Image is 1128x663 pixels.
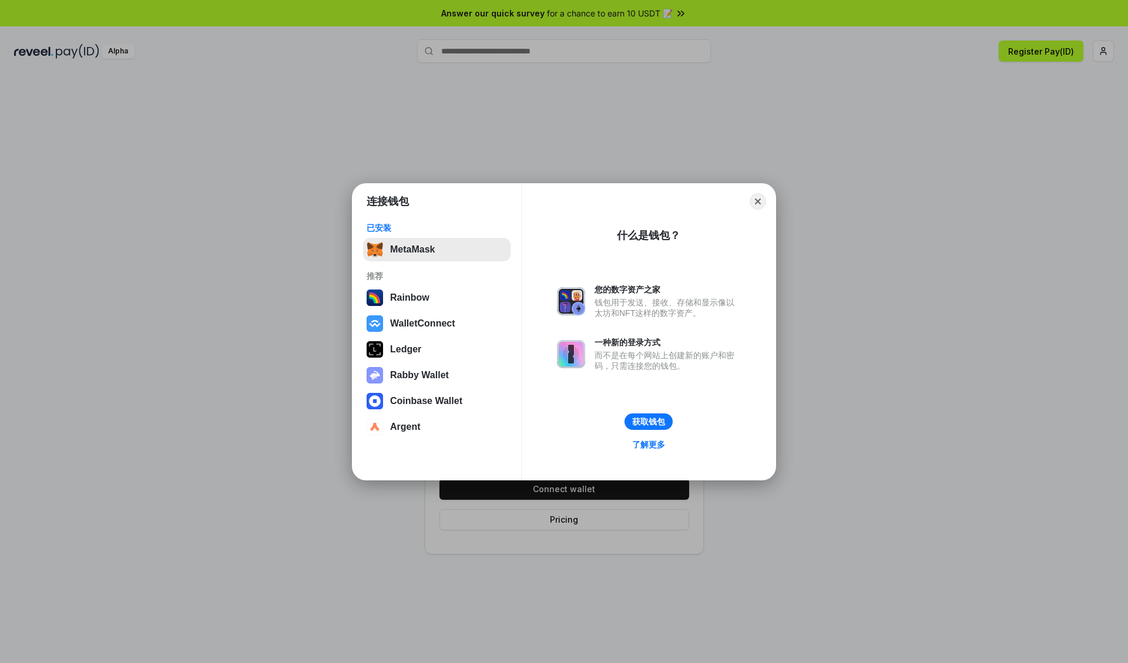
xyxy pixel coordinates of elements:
[595,337,740,348] div: 一种新的登录方式
[750,193,766,210] button: Close
[363,238,511,261] button: MetaMask
[625,437,672,452] a: 了解更多
[363,312,511,335] button: WalletConnect
[632,439,665,450] div: 了解更多
[367,223,507,233] div: 已安装
[367,393,383,409] img: svg+xml,%3Csvg%20width%3D%2228%22%20height%3D%2228%22%20viewBox%3D%220%200%2028%2028%22%20fill%3D...
[367,315,383,332] img: svg+xml,%3Csvg%20width%3D%2228%22%20height%3D%2228%22%20viewBox%3D%220%200%2028%2028%22%20fill%3D...
[367,290,383,306] img: svg+xml,%3Csvg%20width%3D%22120%22%20height%3D%22120%22%20viewBox%3D%220%200%20120%20120%22%20fil...
[390,318,455,329] div: WalletConnect
[367,241,383,258] img: svg+xml,%3Csvg%20fill%3D%22none%22%20height%3D%2233%22%20viewBox%3D%220%200%2035%2033%22%20width%...
[390,422,421,432] div: Argent
[363,364,511,387] button: Rabby Wallet
[390,396,462,406] div: Coinbase Wallet
[632,416,665,427] div: 获取钱包
[617,228,680,243] div: 什么是钱包？
[363,338,511,361] button: Ledger
[367,367,383,383] img: svg+xml,%3Csvg%20xmlns%3D%22http%3A%2F%2Fwww.w3.org%2F2000%2Fsvg%22%20fill%3D%22none%22%20viewBox...
[367,341,383,358] img: svg+xml,%3Csvg%20xmlns%3D%22http%3A%2F%2Fwww.w3.org%2F2000%2Fsvg%22%20width%3D%2228%22%20height%3...
[363,415,511,439] button: Argent
[363,286,511,309] button: Rainbow
[557,287,585,315] img: svg+xml,%3Csvg%20xmlns%3D%22http%3A%2F%2Fwww.w3.org%2F2000%2Fsvg%22%20fill%3D%22none%22%20viewBox...
[625,413,673,430] button: 获取钱包
[363,389,511,413] button: Coinbase Wallet
[367,194,409,208] h1: 连接钱包
[367,271,507,281] div: 推荐
[595,350,740,371] div: 而不是在每个网站上创建新的账户和密码，只需连接您的钱包。
[557,340,585,368] img: svg+xml,%3Csvg%20xmlns%3D%22http%3A%2F%2Fwww.w3.org%2F2000%2Fsvg%22%20fill%3D%22none%22%20viewBox...
[390,244,435,255] div: MetaMask
[595,284,740,295] div: 您的数字资产之家
[390,292,429,303] div: Rainbow
[390,344,421,355] div: Ledger
[390,370,449,381] div: Rabby Wallet
[595,297,740,318] div: 钱包用于发送、接收、存储和显示像以太坊和NFT这样的数字资产。
[367,419,383,435] img: svg+xml,%3Csvg%20width%3D%2228%22%20height%3D%2228%22%20viewBox%3D%220%200%2028%2028%22%20fill%3D...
